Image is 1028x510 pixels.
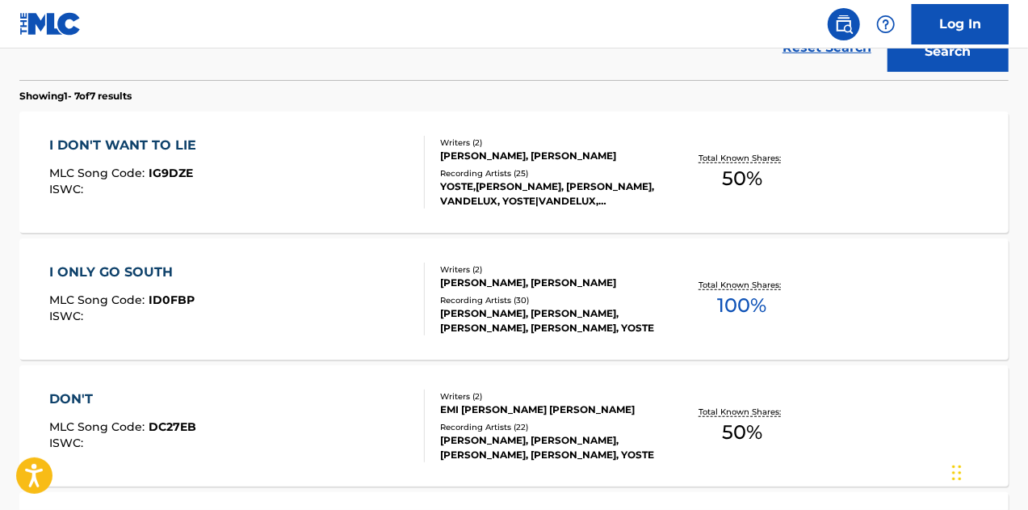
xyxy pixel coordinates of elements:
[149,166,193,180] span: IG9DZE
[828,8,860,40] a: Public Search
[440,294,660,306] div: Recording Artists ( 30 )
[699,279,786,291] p: Total Known Shares:
[440,179,660,209] div: YOSTE,[PERSON_NAME], [PERSON_NAME], VANDELUX, YOSTE|VANDELUX, [PERSON_NAME],VANDELUX, YOSTE, VAND...
[49,182,87,196] span: ISWC :
[440,306,660,335] div: [PERSON_NAME], [PERSON_NAME], [PERSON_NAME], [PERSON_NAME], YOSTE
[49,166,149,180] span: MLC Song Code :
[440,137,660,149] div: Writers ( 2 )
[49,390,196,409] div: DON'T
[876,15,896,34] img: help
[49,419,149,434] span: MLC Song Code :
[722,164,762,193] span: 50 %
[49,136,204,155] div: I DON'T WANT TO LIE
[19,365,1009,487] a: DON'TMLC Song Code:DC27EBISWC:Writers (2)EMI [PERSON_NAME] [PERSON_NAME]Recording Artists (22)[PE...
[912,4,1009,44] a: Log In
[19,112,1009,233] a: I DON'T WANT TO LIEMLC Song Code:IG9DZEISWC:Writers (2)[PERSON_NAME], [PERSON_NAME]Recording Arti...
[440,263,660,276] div: Writers ( 2 )
[440,149,660,163] div: [PERSON_NAME], [PERSON_NAME]
[440,403,660,417] div: EMI [PERSON_NAME] [PERSON_NAME]
[699,152,786,164] p: Total Known Shares:
[440,167,660,179] div: Recording Artists ( 25 )
[834,15,854,34] img: search
[49,293,149,307] span: MLC Song Code :
[952,449,962,497] div: Drag
[49,309,87,323] span: ISWC :
[149,419,196,434] span: DC27EB
[440,390,660,403] div: Writers ( 2 )
[718,291,767,320] span: 100 %
[887,32,1009,72] button: Search
[19,238,1009,360] a: I ONLY GO SOUTHMLC Song Code:ID0FBPISWC:Writers (2)[PERSON_NAME], [PERSON_NAME]Recording Artists ...
[870,8,902,40] div: Help
[49,263,195,282] div: I ONLY GO SOUTH
[149,293,195,307] span: ID0FBP
[722,418,762,447] span: 50 %
[440,276,660,290] div: [PERSON_NAME], [PERSON_NAME]
[947,432,1028,510] iframe: Chat Widget
[699,406,786,418] p: Total Known Shares:
[440,433,660,462] div: [PERSON_NAME], [PERSON_NAME], [PERSON_NAME], [PERSON_NAME], YOSTE
[49,436,87,450] span: ISWC :
[19,12,82,36] img: MLC Logo
[440,421,660,433] div: Recording Artists ( 22 )
[19,89,132,103] p: Showing 1 - 7 of 7 results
